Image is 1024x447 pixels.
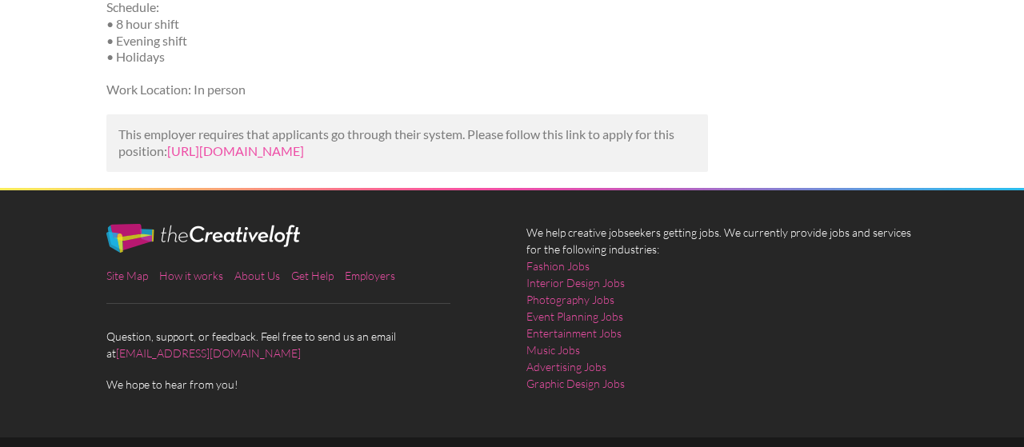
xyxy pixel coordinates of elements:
[167,143,304,158] a: [URL][DOMAIN_NAME]
[526,257,590,274] a: Fashion Jobs
[526,291,614,308] a: Photography Jobs
[106,376,498,393] span: We hope to hear from you!
[526,375,625,392] a: Graphic Design Jobs
[526,358,606,375] a: Advertising Jobs
[526,341,580,358] a: Music Jobs
[345,269,395,282] a: Employers
[526,308,623,325] a: Event Planning Jobs
[92,224,512,393] div: Question, support, or feedback. Feel free to send us an email at
[526,325,622,341] a: Entertainment Jobs
[116,346,301,360] a: [EMAIL_ADDRESS][DOMAIN_NAME]
[291,269,334,282] a: Get Help
[159,269,223,282] a: How it works
[512,224,932,405] div: We help creative jobseekers getting jobs. We currently provide jobs and services for the followin...
[234,269,280,282] a: About Us
[106,224,300,253] img: The Creative Loft
[526,274,625,291] a: Interior Design Jobs
[106,269,148,282] a: Site Map
[106,82,709,98] p: Work Location: In person
[118,126,697,160] p: This employer requires that applicants go through their system. Please follow this link to apply ...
